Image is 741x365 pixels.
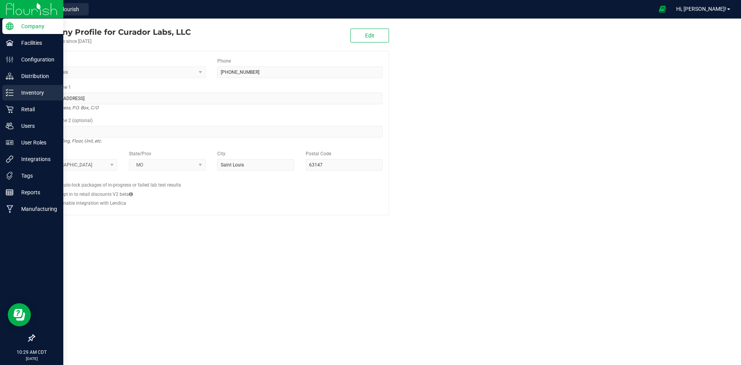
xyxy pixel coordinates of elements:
inline-svg: Manufacturing [6,205,14,213]
p: Manufacturing [14,204,60,214]
inline-svg: Distribution [6,72,14,80]
iframe: Resource center [8,303,31,326]
p: Users [14,121,60,131]
div: Curador Labs, LLC [34,26,191,38]
inline-svg: Users [6,122,14,130]
label: Auto-lock packages of in-progress or failed lab test results [61,182,181,188]
inline-svg: Inventory [6,89,14,97]
p: Company [14,22,60,31]
span: Hi, [PERSON_NAME]! [676,6,726,12]
label: Phone [217,58,231,65]
p: Distribution [14,71,60,81]
inline-svg: User Roles [6,139,14,146]
inline-svg: Facilities [6,39,14,47]
p: Facilities [14,38,60,48]
input: City [217,159,294,171]
inline-svg: Retail [6,105,14,113]
p: Configuration [14,55,60,64]
label: Postal Code [306,150,331,157]
i: Suite, Building, Floor, Unit, etc. [41,136,102,146]
inline-svg: Configuration [6,56,14,63]
inline-svg: Tags [6,172,14,180]
div: Account active since [DATE] [34,38,191,45]
input: Address [41,93,382,104]
p: User Roles [14,138,60,147]
p: Retail [14,105,60,114]
label: Enable integration with Lendica [61,200,126,207]
inline-svg: Integrations [6,155,14,163]
label: State/Prov [129,150,151,157]
inline-svg: Company [6,22,14,30]
p: Integrations [14,154,60,164]
label: Address Line 2 (optional) [41,117,93,124]
label: City [217,150,225,157]
span: Open Ecommerce Menu [654,2,671,17]
inline-svg: Reports [6,188,14,196]
button: Edit [350,29,389,42]
span: Edit [365,32,374,39]
p: Tags [14,171,60,180]
label: Opt in to retail discounts V2 beta [61,191,133,198]
p: Inventory [14,88,60,97]
input: Postal Code [306,159,382,171]
p: 10:29 AM CDT [3,349,60,356]
i: Street address, P.O. Box, C/O [41,103,98,112]
p: Reports [14,188,60,197]
h2: Configs [41,177,382,182]
input: (123) 456-7890 [217,66,382,78]
p: [DATE] [3,356,60,362]
input: Suite, Building, Unit, etc. [41,126,382,138]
